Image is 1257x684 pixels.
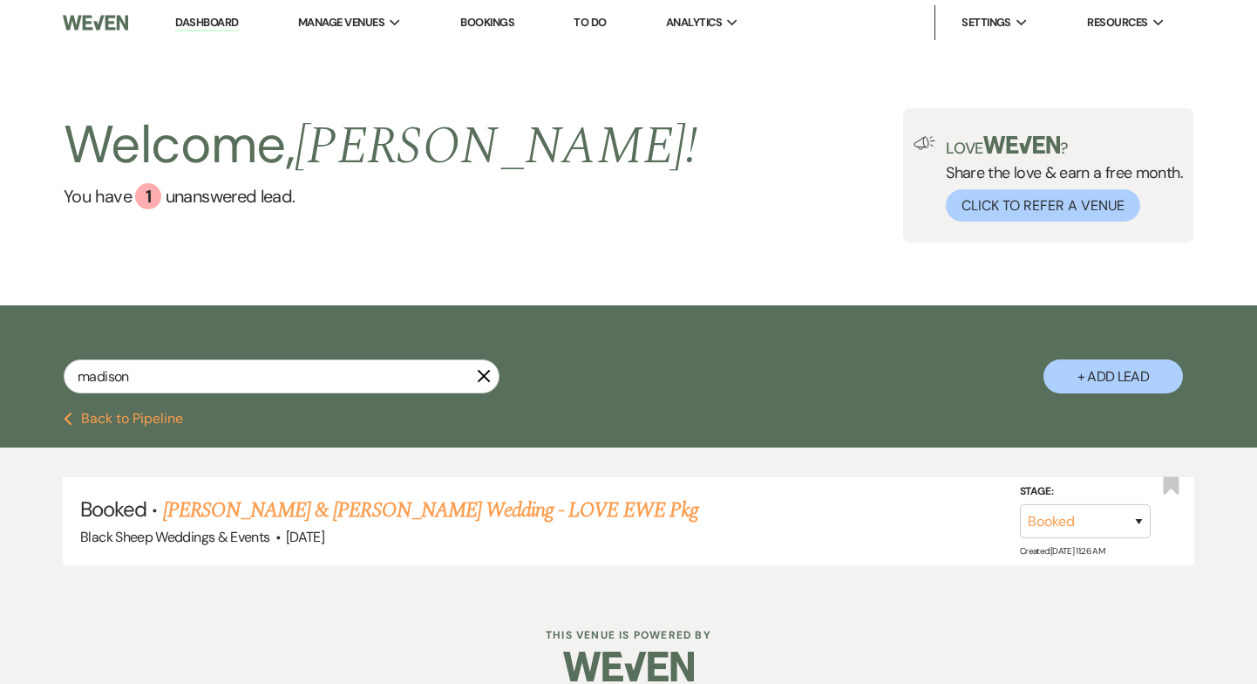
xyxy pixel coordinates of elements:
[460,15,514,30] a: Bookings
[298,14,384,31] span: Manage Venues
[64,183,697,209] a: You have 1 unanswered lead.
[946,136,1183,156] p: Love ?
[983,136,1061,154] img: weven-logo-green.svg
[80,528,269,546] span: Black Sheep Weddings & Events
[286,528,324,546] span: [DATE]
[64,359,499,393] input: Search by name, event date, email address or phone number
[1087,14,1147,31] span: Resources
[64,108,697,183] h2: Welcome,
[175,15,238,31] a: Dashboard
[1020,482,1151,502] label: Stage:
[1020,545,1104,557] span: Created: [DATE] 11:26 AM
[163,495,698,526] a: [PERSON_NAME] & [PERSON_NAME] Wedding - LOVE EWE Pkg
[80,496,146,523] span: Booked
[935,136,1183,222] div: Share the love & earn a free month.
[64,412,183,426] button: Back to Pipeline
[961,14,1011,31] span: Settings
[946,189,1140,222] button: Click to Refer a Venue
[666,14,722,31] span: Analytics
[63,4,128,41] img: Weven Logo
[574,15,606,30] a: To Do
[914,136,935,150] img: loud-speaker-illustration.svg
[295,106,697,187] span: [PERSON_NAME] !
[135,183,161,209] div: 1
[1043,359,1183,393] button: + Add Lead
